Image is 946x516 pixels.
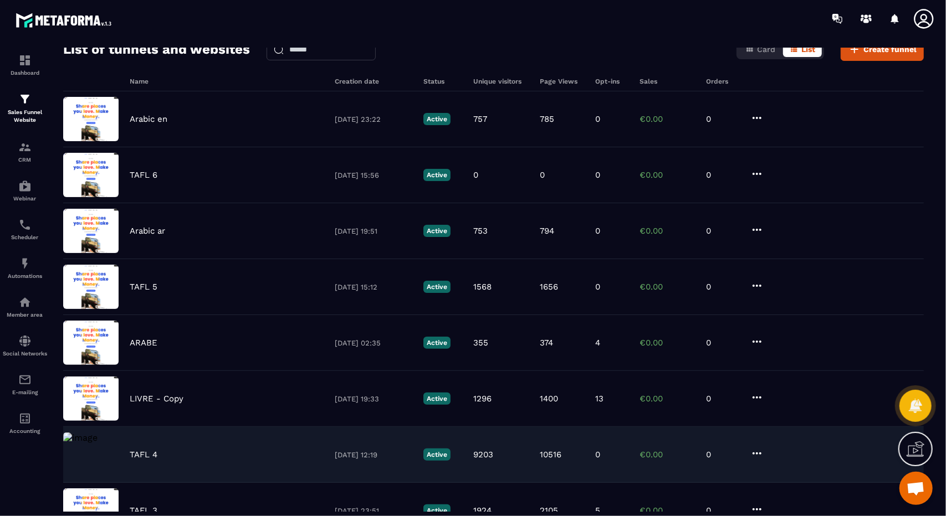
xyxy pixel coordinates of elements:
img: accountant [18,412,32,425]
p: 2105 [540,505,558,515]
p: Webinar [3,195,47,202]
p: Active [423,225,451,237]
h6: Opt-ins [595,78,628,85]
img: image [63,153,119,197]
p: Active [423,169,451,181]
p: 5 [595,505,600,515]
p: [DATE] 19:33 [335,395,412,403]
p: [DATE] 23:51 [335,507,412,515]
img: image [63,97,119,141]
a: social-networksocial-networkSocial Networks [3,326,47,365]
p: 374 [540,338,553,348]
img: social-network [18,334,32,348]
img: image [63,209,119,253]
p: €0.00 [640,170,695,180]
img: formation [18,92,32,106]
img: scheduler [18,218,32,231]
p: 0 [595,450,600,460]
p: €0.00 [640,114,695,124]
p: TAFL 6 [130,170,157,180]
img: automations [18,296,32,309]
p: 0 [706,505,739,515]
a: accountantaccountantAccounting [3,404,47,442]
p: €0.00 [640,226,695,236]
p: [DATE] 15:56 [335,171,412,179]
p: Social Networks [3,350,47,357]
img: image [63,432,98,443]
a: formationformationDashboard [3,45,47,84]
p: Member area [3,312,47,318]
p: 13 [595,394,604,404]
h6: Sales [640,78,695,85]
p: Dashboard [3,70,47,76]
p: Active [423,448,451,461]
p: 10516 [540,450,561,460]
h6: Unique visitors [473,78,529,85]
p: TAFL 5 [130,282,157,292]
p: 0 [706,450,739,460]
p: Active [423,281,451,293]
a: formationformationSales Funnel Website [3,84,47,132]
img: automations [18,179,32,193]
h2: List of tunnels and websites [63,38,250,60]
a: automationsautomationsAutomations [3,249,47,287]
p: Arabic en [130,114,167,124]
span: List [801,45,815,54]
img: automations [18,257,32,270]
p: 0 [595,226,600,236]
p: Accounting [3,428,47,434]
p: €0.00 [640,394,695,404]
p: €0.00 [640,282,695,292]
button: Card [739,42,782,57]
p: 0 [595,170,600,180]
p: Sales Funnel Website [3,109,47,124]
a: emailemailE-mailing [3,365,47,404]
p: 1400 [540,394,558,404]
p: E-mailing [3,389,47,395]
span: Card [757,45,775,54]
a: formationformationCRM [3,132,47,171]
p: €0.00 [640,450,695,460]
p: Active [423,337,451,349]
p: Active [423,113,451,125]
img: logo [16,10,115,30]
button: List [783,42,822,57]
p: [DATE] 02:35 [335,339,412,347]
p: ARABE [130,338,157,348]
p: 0 [595,282,600,292]
h6: Name [130,78,324,85]
p: €0.00 [640,338,695,348]
p: 0 [706,394,739,404]
p: 0 [706,226,739,236]
p: 0 [706,282,739,292]
p: 355 [473,338,488,348]
p: TAFL 3 [130,505,157,515]
a: schedulerschedulerScheduler [3,210,47,249]
p: 0 [706,170,739,180]
p: €0.00 [640,505,695,515]
p: 1296 [473,394,492,404]
p: LIVRE - Copy [130,394,183,404]
p: 0 [706,114,739,124]
a: automationsautomationsWebinar [3,171,47,210]
p: 1924 [473,505,492,515]
p: 4 [595,338,600,348]
p: [DATE] 23:22 [335,115,412,123]
span: Create funnel [863,44,917,55]
img: formation [18,54,32,67]
h6: Page Views [540,78,584,85]
p: 785 [540,114,554,124]
p: Active [423,393,451,405]
p: 0 [540,170,545,180]
p: TAFL 4 [130,450,157,460]
img: image [63,376,119,421]
p: [DATE] 15:12 [335,283,412,291]
p: 0 [473,170,478,180]
img: formation [18,141,32,154]
h6: Status [423,78,462,85]
p: 753 [473,226,488,236]
p: 9203 [473,450,493,460]
p: 757 [473,114,487,124]
p: CRM [3,157,47,163]
p: Scheduler [3,234,47,240]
